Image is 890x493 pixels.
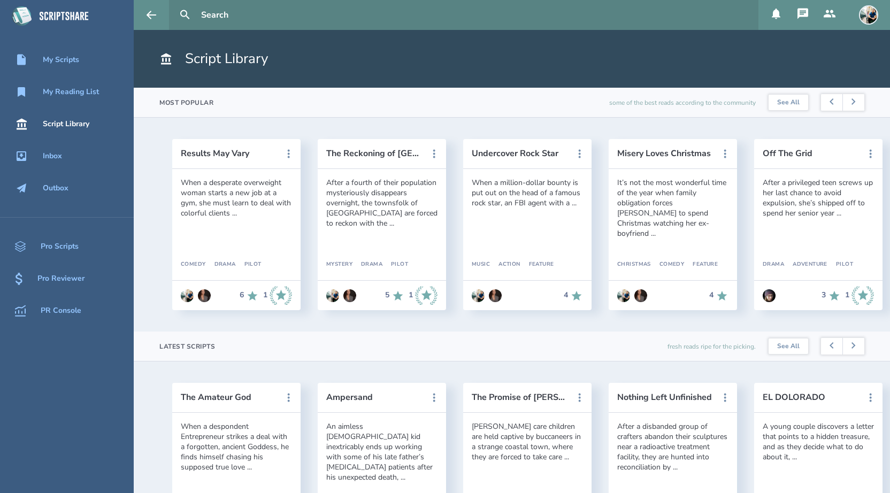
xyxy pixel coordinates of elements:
[827,261,853,268] div: Pilot
[763,392,859,402] button: EL DOLORADO
[489,289,502,302] img: user_1604966854-crop.jpg
[617,261,651,268] div: Christmas
[385,286,404,305] div: 5 Recommends
[845,291,849,299] div: 1
[709,291,713,299] div: 4
[159,342,215,351] div: Latest Scripts
[617,421,728,472] div: After a disbanded group of crafters abandon their sculptures near a radioactive treatment facilit...
[651,261,685,268] div: Comedy
[409,291,413,299] div: 1
[617,392,713,402] button: Nothing Left Unfinished
[845,286,874,305] div: 1 Industry Recommends
[617,149,713,158] button: Misery Loves Christmas
[43,184,68,192] div: Outbox
[472,289,485,302] img: user_1673573717-crop.jpg
[236,261,262,268] div: Pilot
[181,289,194,302] img: user_1673573717-crop.jpg
[617,178,728,238] div: It’s not the most wonderful time of the year when family obligation forces [PERSON_NAME] to spend...
[181,149,277,158] button: Results May Vary
[240,291,244,299] div: 6
[822,291,826,299] div: 3
[159,49,268,68] h1: Script Library
[41,306,81,315] div: PR Console
[37,274,85,283] div: Pro Reviewer
[181,261,206,268] div: Comedy
[634,289,647,302] img: user_1604966854-crop.jpg
[769,95,808,111] a: See All
[43,88,99,96] div: My Reading List
[326,289,339,302] img: user_1673573717-crop.jpg
[763,261,784,268] div: Drama
[763,289,776,302] img: user_1597253789-crop.jpg
[709,289,728,302] div: 4 Recommends
[352,261,382,268] div: Drama
[181,392,277,402] button: The Amateur God
[763,149,859,158] button: Off The Grid
[609,88,756,117] div: some of the best reads according to the community
[385,291,389,299] div: 5
[326,261,352,268] div: Mystery
[684,261,718,268] div: Feature
[43,152,62,160] div: Inbox
[472,421,583,462] div: [PERSON_NAME] care children are held captive by buccaneers in a strange coastal town, where they ...
[240,286,259,305] div: 6 Recommends
[326,421,438,482] div: An aimless [DEMOGRAPHIC_DATA] kid inextricably ends up working with some of his late father’s [ME...
[343,289,356,302] img: user_1604966854-crop.jpg
[41,242,79,251] div: Pro Scripts
[43,56,79,64] div: My Scripts
[667,332,756,361] div: fresh reads ripe for the picking.
[472,178,583,208] div: When a million-dollar bounty is put out on the head of a famous rock star, an FBI agent with a ...
[181,421,292,472] div: When a despondent Entrepreneur strikes a deal with a forgotten, ancient Goddess, he finds himself...
[409,286,438,305] div: 1 Industry Recommends
[206,261,236,268] div: Drama
[181,178,292,218] div: When a desperate overweight woman starts a new job at a gym, she must learn to deal with colorful...
[472,149,568,158] button: Undercover Rock Star
[490,261,520,268] div: Action
[769,338,808,355] a: See All
[326,392,423,402] button: Ampersand
[472,392,568,402] button: The Promise of [PERSON_NAME]
[326,149,423,158] button: The Reckoning of [GEOGRAPHIC_DATA]
[784,261,827,268] div: Adventure
[564,291,568,299] div: 4
[43,120,89,128] div: Script Library
[198,289,211,302] img: user_1604966854-crop.jpg
[859,5,878,25] img: user_1673573717-crop.jpg
[617,289,630,302] img: user_1673573717-crop.jpg
[763,178,874,218] div: After a privileged teen screws up her last chance to avoid expulsion, she’s shipped off to spend ...
[564,289,583,302] div: 4 Recommends
[520,261,554,268] div: Feature
[763,284,776,307] a: Go to Zaelyna (Zae) Beck's profile
[326,178,438,228] div: After a fourth of their population mysteriously disappears overnight, the townsfolk of [GEOGRAPHI...
[159,98,213,107] div: Most Popular
[263,291,267,299] div: 1
[472,261,490,268] div: Music
[263,286,292,305] div: 1 Industry Recommends
[382,261,408,268] div: Pilot
[763,421,874,462] div: A young couple discovers a letter that points to a hidden treasure, and as they decide what to do...
[822,286,841,305] div: 3 Recommends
